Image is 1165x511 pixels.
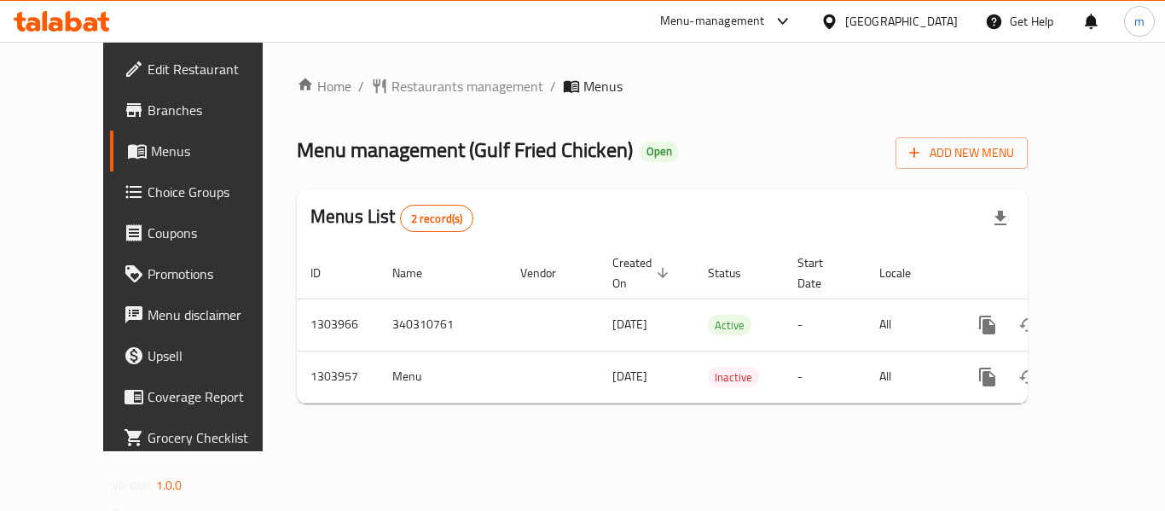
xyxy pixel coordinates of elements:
[110,131,298,171] a: Menus
[583,76,623,96] span: Menus
[310,263,343,283] span: ID
[953,247,1145,299] th: Actions
[297,76,351,96] a: Home
[358,76,364,96] li: /
[148,427,284,448] span: Grocery Checklist
[391,76,543,96] span: Restaurants management
[784,299,866,351] td: -
[708,263,763,283] span: Status
[110,417,298,458] a: Grocery Checklist
[110,253,298,294] a: Promotions
[1008,305,1049,346] button: Change Status
[110,376,298,417] a: Coverage Report
[640,142,679,162] div: Open
[967,305,1008,346] button: more
[797,253,845,293] span: Start Date
[110,335,298,376] a: Upsell
[156,474,183,496] span: 1.0.0
[612,313,647,335] span: [DATE]
[151,141,284,161] span: Menus
[612,365,647,387] span: [DATE]
[379,299,507,351] td: 340310761
[612,253,674,293] span: Created On
[297,351,379,403] td: 1303957
[148,182,284,202] span: Choice Groups
[148,100,284,120] span: Branches
[980,198,1021,239] div: Export file
[640,144,679,159] span: Open
[148,386,284,407] span: Coverage Report
[148,264,284,284] span: Promotions
[112,474,154,496] span: Version:
[1134,12,1145,31] span: m
[310,204,473,232] h2: Menus List
[148,59,284,79] span: Edit Restaurant
[845,12,958,31] div: [GEOGRAPHIC_DATA]
[110,90,298,131] a: Branches
[297,76,1028,96] nav: breadcrumb
[866,351,953,403] td: All
[660,11,765,32] div: Menu-management
[401,211,473,227] span: 2 record(s)
[297,131,633,169] span: Menu management ( Gulf Fried Chicken )
[110,49,298,90] a: Edit Restaurant
[297,299,379,351] td: 1303966
[379,351,507,403] td: Menu
[866,299,953,351] td: All
[110,294,298,335] a: Menu disclaimer
[967,357,1008,398] button: more
[110,171,298,212] a: Choice Groups
[392,263,444,283] span: Name
[708,368,759,387] span: Inactive
[148,305,284,325] span: Menu disclaimer
[400,205,474,232] div: Total records count
[784,351,866,403] td: -
[708,315,751,335] div: Active
[550,76,556,96] li: /
[909,142,1014,164] span: Add New Menu
[371,76,543,96] a: Restaurants management
[148,223,284,243] span: Coupons
[520,263,578,283] span: Vendor
[879,263,933,283] span: Locale
[708,367,759,387] div: Inactive
[895,137,1028,169] button: Add New Menu
[148,346,284,366] span: Upsell
[708,316,751,335] span: Active
[110,212,298,253] a: Coupons
[297,247,1145,404] table: enhanced table
[1008,357,1049,398] button: Change Status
